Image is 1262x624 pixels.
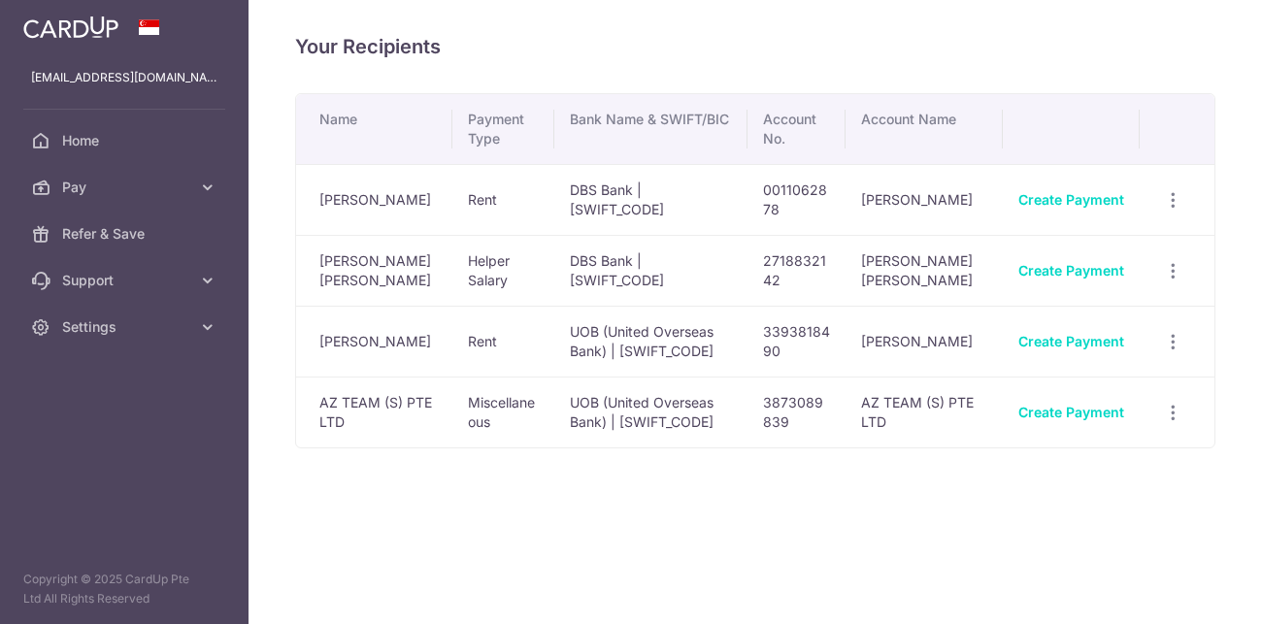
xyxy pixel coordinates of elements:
[31,68,217,87] p: [EMAIL_ADDRESS][DOMAIN_NAME]
[1018,262,1124,279] a: Create Payment
[554,306,747,377] td: UOB (United Overseas Bank) | [SWIFT_CODE]
[846,164,1003,235] td: [PERSON_NAME]
[747,306,846,377] td: 3393818490
[747,377,846,447] td: 3873089839
[452,94,555,164] th: Payment Type
[296,235,452,306] td: [PERSON_NAME] [PERSON_NAME]
[296,306,452,377] td: [PERSON_NAME]
[62,178,190,197] span: Pay
[1018,404,1124,420] a: Create Payment
[295,31,1215,62] h4: Your Recipients
[846,94,1003,164] th: Account Name
[62,271,190,290] span: Support
[554,164,747,235] td: DBS Bank | [SWIFT_CODE]
[296,377,452,447] td: AZ TEAM (S) PTE LTD
[554,235,747,306] td: DBS Bank | [SWIFT_CODE]
[23,16,118,39] img: CardUp
[452,235,555,306] td: Helper Salary
[62,317,190,337] span: Settings
[846,377,1003,447] td: AZ TEAM (S) PTE LTD
[452,306,555,377] td: Rent
[554,377,747,447] td: UOB (United Overseas Bank) | [SWIFT_CODE]
[1018,333,1124,349] a: Create Payment
[296,94,452,164] th: Name
[747,235,846,306] td: 2718832142
[846,306,1003,377] td: [PERSON_NAME]
[747,94,846,164] th: Account No.
[554,94,747,164] th: Bank Name & SWIFT/BIC
[62,131,190,150] span: Home
[747,164,846,235] td: 0011062878
[1018,191,1124,208] a: Create Payment
[62,224,190,244] span: Refer & Save
[296,164,452,235] td: [PERSON_NAME]
[452,164,555,235] td: Rent
[452,377,555,447] td: Miscellaneous
[1140,566,1243,614] iframe: Opens a widget where you can find more information
[846,235,1003,306] td: [PERSON_NAME] [PERSON_NAME]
